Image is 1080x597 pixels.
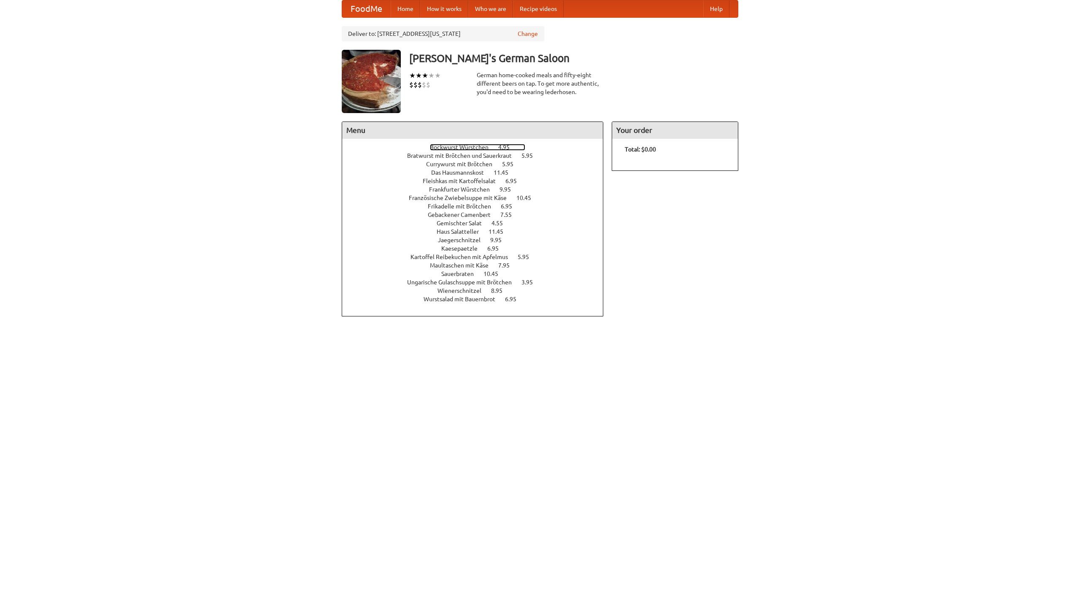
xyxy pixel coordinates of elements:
[516,194,540,201] span: 10.45
[483,270,507,277] span: 10.45
[422,71,428,80] li: ★
[342,122,603,139] h4: Menu
[521,152,541,159] span: 5.95
[435,71,441,80] li: ★
[428,71,435,80] li: ★
[468,0,513,17] a: Who we are
[518,30,538,38] a: Change
[342,26,544,41] div: Deliver to: [STREET_ADDRESS][US_STATE]
[431,169,524,176] a: Das Hausmannskost 11.45
[407,279,548,286] a: Ungarische Gulaschsuppe mit Brötchen 3.95
[342,50,401,113] img: angular.jpg
[441,270,514,277] a: Sauerbraten 10.45
[501,203,521,210] span: 6.95
[505,178,525,184] span: 6.95
[407,152,548,159] a: Bratwurst mit Brötchen und Sauerkraut 5.95
[428,203,528,210] a: Frikadelle mit Brötchen 6.95
[477,71,603,96] div: German home-cooked meals and fifty-eight different beers on tap. To get more authentic, you'd nee...
[410,254,516,260] span: Kartoffel Reibekuchen mit Apfelmus
[491,287,511,294] span: 8.95
[429,186,526,193] a: Frankfurter Würstchen 9.95
[505,296,525,303] span: 6.95
[428,211,527,218] a: Gebackener Camenbert 7.55
[430,262,497,269] span: Maultaschen mit Käse
[413,80,418,89] li: $
[438,237,489,243] span: Jaegerschnitzel
[441,245,486,252] span: Kaesepaetzle
[494,169,517,176] span: 11.45
[521,279,541,286] span: 3.95
[498,262,518,269] span: 7.95
[500,211,520,218] span: 7.55
[428,203,499,210] span: Frikadelle mit Brötchen
[416,71,422,80] li: ★
[430,144,525,151] a: Bockwurst Würstchen 4.95
[424,296,532,303] a: Wurstsalad mit Bauernbrot 6.95
[424,296,504,303] span: Wurstsalad mit Bauernbrot
[502,161,522,167] span: 5.95
[438,237,517,243] a: Jaegerschnitzel 9.95
[409,80,413,89] li: $
[437,220,490,227] span: Gemischter Salat
[426,161,529,167] a: Currywurst mit Brötchen 5.95
[407,152,520,159] span: Bratwurst mit Brötchen und Sauerkraut
[409,194,547,201] a: Französische Zwiebelsuppe mit Käse 10.45
[441,245,514,252] a: Kaesepaetzle 6.95
[420,0,468,17] a: How it works
[703,0,729,17] a: Help
[409,71,416,80] li: ★
[499,186,519,193] span: 9.95
[342,0,391,17] a: FoodMe
[518,254,537,260] span: 5.95
[513,0,564,17] a: Recipe videos
[428,211,499,218] span: Gebackener Camenbert
[391,0,420,17] a: Home
[437,287,490,294] span: Wienerschnitzel
[426,161,501,167] span: Currywurst mit Brötchen
[423,178,504,184] span: Fleishkas mit Kartoffelsalat
[441,270,482,277] span: Sauerbraten
[418,80,422,89] li: $
[430,262,525,269] a: Maultaschen mit Käse 7.95
[409,194,515,201] span: Französische Zwiebelsuppe mit Käse
[409,50,738,67] h3: [PERSON_NAME]'s German Saloon
[625,146,656,153] b: Total: $0.00
[431,169,492,176] span: Das Hausmannskost
[426,80,430,89] li: $
[612,122,738,139] h4: Your order
[437,287,518,294] a: Wienerschnitzel 8.95
[490,237,510,243] span: 9.95
[491,220,511,227] span: 4.55
[437,228,487,235] span: Haus Salatteller
[407,279,520,286] span: Ungarische Gulaschsuppe mit Brötchen
[422,80,426,89] li: $
[487,245,507,252] span: 6.95
[423,178,532,184] a: Fleishkas mit Kartoffelsalat 6.95
[437,220,518,227] a: Gemischter Salat 4.55
[498,144,518,151] span: 4.95
[430,144,497,151] span: Bockwurst Würstchen
[429,186,498,193] span: Frankfurter Würstchen
[489,228,512,235] span: 11.45
[410,254,545,260] a: Kartoffel Reibekuchen mit Apfelmus 5.95
[437,228,519,235] a: Haus Salatteller 11.45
